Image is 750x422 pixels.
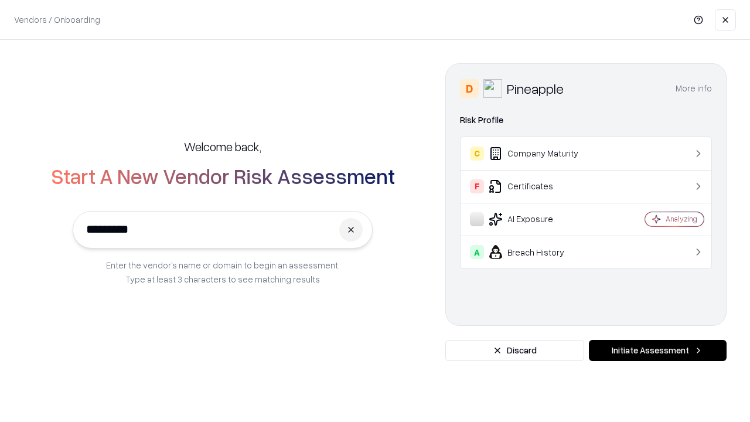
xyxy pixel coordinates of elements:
[106,258,340,286] p: Enter the vendor’s name or domain to begin an assessment. Type at least 3 characters to see match...
[14,13,100,26] p: Vendors / Onboarding
[470,245,610,259] div: Breach History
[460,79,479,98] div: D
[666,214,697,224] div: Analyzing
[470,212,610,226] div: AI Exposure
[483,79,502,98] img: Pineapple
[470,179,484,193] div: F
[51,164,395,188] h2: Start A New Vendor Risk Assessment
[589,340,727,361] button: Initiate Assessment
[676,78,712,99] button: More info
[470,245,484,259] div: A
[470,179,610,193] div: Certificates
[470,147,484,161] div: C
[470,147,610,161] div: Company Maturity
[460,113,712,127] div: Risk Profile
[184,138,261,155] h5: Welcome back,
[445,340,584,361] button: Discard
[507,79,564,98] div: Pineapple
